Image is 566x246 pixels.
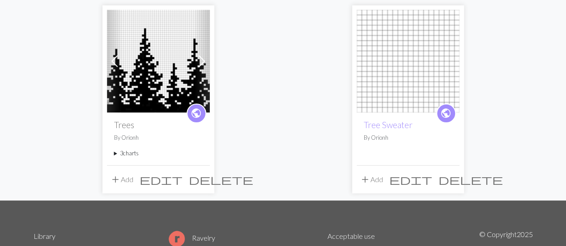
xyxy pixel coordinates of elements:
[328,232,375,240] a: Acceptable use
[364,133,452,142] p: By Orionh
[110,173,121,186] span: add
[435,171,506,188] button: Delete
[436,104,456,123] a: public
[440,106,451,120] span: public
[114,133,203,142] p: By Orionh
[107,56,210,64] a: Forest
[114,149,203,158] summary: 3charts
[389,174,432,185] i: Edit
[360,173,370,186] span: add
[386,171,435,188] button: Edit
[389,173,432,186] span: edit
[136,171,186,188] button: Edit
[357,56,460,64] a: Tree Sweater
[357,171,386,188] button: Add
[140,174,183,185] i: Edit
[191,104,202,122] i: public
[440,104,451,122] i: public
[114,120,203,130] h2: Trees
[189,173,253,186] span: delete
[186,171,256,188] button: Delete
[140,173,183,186] span: edit
[187,104,206,123] a: public
[169,233,215,242] a: Ravelry
[364,120,413,130] a: Tree Sweater
[191,106,202,120] span: public
[107,10,210,113] img: Forest
[438,173,503,186] span: delete
[357,10,460,113] img: Tree Sweater
[107,171,136,188] button: Add
[34,232,55,240] a: Library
